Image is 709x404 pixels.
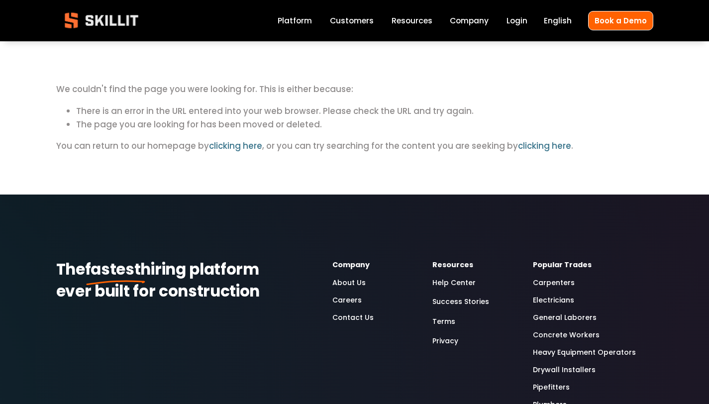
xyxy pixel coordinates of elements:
[85,257,141,284] strong: fastest
[533,382,570,393] a: Pipefitters
[432,295,489,308] a: Success Stories
[533,295,574,306] a: Electricians
[56,47,653,96] p: We couldn't find the page you were looking for. This is either because:
[56,257,85,284] strong: The
[450,14,489,27] a: Company
[432,259,473,272] strong: Resources
[506,14,527,27] a: Login
[432,315,455,328] a: Terms
[332,277,366,289] a: About Us
[533,329,600,341] a: Concrete Workers
[533,347,636,358] a: Heavy Equipment Operators
[588,11,653,30] a: Book a Demo
[533,259,592,272] strong: Popular Trades
[533,364,596,376] a: Drywall Installers
[432,277,476,289] a: Help Center
[533,277,575,289] a: Carpenters
[332,259,370,272] strong: Company
[56,139,653,153] p: You can return to our homepage by , or you can try searching for the content you are seeking by .
[76,104,653,118] li: There is an error in the URL entered into your web browser. Please check the URL and try again.
[533,312,597,323] a: General Laborers
[209,140,262,152] a: clicking here
[392,14,432,27] a: folder dropdown
[76,118,653,131] li: The page you are looking for has been moved or deleted.
[544,14,572,27] div: language picker
[332,312,374,323] a: Contact Us
[278,14,312,27] a: Platform
[392,15,432,26] span: Resources
[56,5,147,35] img: Skillit
[432,334,458,348] a: Privacy
[518,140,571,152] a: clicking here
[330,14,374,27] a: Customers
[56,257,263,306] strong: hiring platform ever built for construction
[544,15,572,26] span: English
[332,295,362,306] a: Careers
